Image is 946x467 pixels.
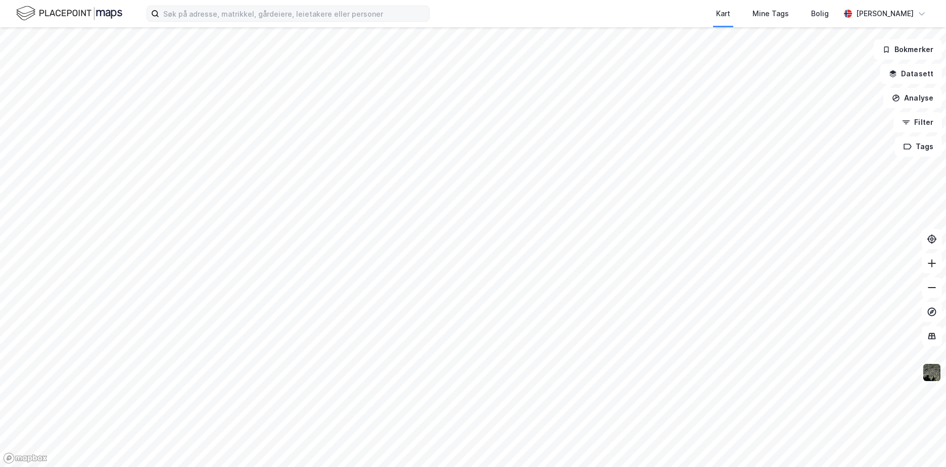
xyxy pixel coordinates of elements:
div: [PERSON_NAME] [856,8,914,20]
div: Kart [716,8,730,20]
div: Mine Tags [752,8,789,20]
div: Bolig [811,8,829,20]
img: logo.f888ab2527a4732fd821a326f86c7f29.svg [16,5,122,22]
iframe: Chat Widget [895,418,946,467]
input: Søk på adresse, matrikkel, gårdeiere, leietakere eller personer [159,6,429,21]
div: Kontrollprogram for chat [895,418,946,467]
